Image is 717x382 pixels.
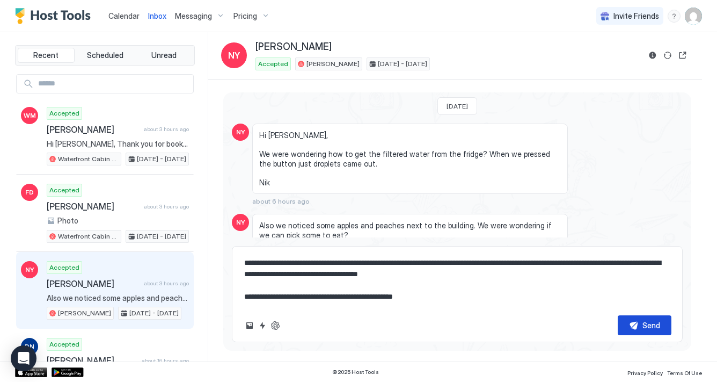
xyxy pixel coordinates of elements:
[144,203,189,210] span: about 3 hours ago
[137,232,186,241] span: [DATE] - [DATE]
[129,308,179,318] span: [DATE] - [DATE]
[57,216,78,226] span: Photo
[18,48,75,63] button: Recent
[144,126,189,133] span: about 3 hours ago
[148,11,166,20] span: Inbox
[378,59,427,69] span: [DATE] - [DATE]
[137,154,186,164] span: [DATE] - [DATE]
[47,293,189,303] span: Also we noticed some apples and peaches next to the building. We were wondering if we can pick so...
[148,10,166,21] a: Inbox
[259,131,561,187] span: Hi [PERSON_NAME], We were wondering how to get the filtered water from the fridge? When we presse...
[25,188,34,197] span: FD
[25,342,34,351] span: DN
[15,367,47,377] a: App Store
[236,218,245,227] span: NY
[47,355,137,366] span: [PERSON_NAME]
[233,11,257,21] span: Pricing
[24,111,36,120] span: WM
[259,221,561,249] span: Also we noticed some apples and peaches next to the building. We were wondering if we can pick so...
[142,357,189,364] span: about 16 hours ago
[11,345,36,371] div: Open Intercom Messenger
[108,10,140,21] a: Calendar
[25,265,34,275] span: NY
[228,49,240,62] span: NY
[34,75,193,93] input: Input Field
[47,124,140,135] span: [PERSON_NAME]
[618,315,671,335] button: Send
[685,8,702,25] div: User profile
[47,139,189,149] span: Hi [PERSON_NAME], Thank you for booking our place. We are looking forward to hosting you. We will...
[258,59,288,69] span: Accepted
[108,11,140,20] span: Calendar
[627,370,663,376] span: Privacy Policy
[49,109,79,118] span: Accepted
[175,11,212,21] span: Messaging
[447,102,468,110] span: [DATE]
[49,185,79,195] span: Accepted
[667,370,702,376] span: Terms Of Use
[144,280,189,287] span: about 3 hours ago
[236,127,245,137] span: NY
[58,154,119,164] span: Waterfront Cabin at [GEOGRAPHIC_DATA], Mt. Rainier
[47,201,140,212] span: [PERSON_NAME]
[646,49,659,62] button: Reservation information
[52,367,84,377] a: Google Play Store
[642,320,660,331] div: Send
[151,51,177,60] span: Unread
[87,51,123,60] span: Scheduled
[269,319,282,332] button: ChatGPT Auto Reply
[58,308,111,318] span: [PERSON_NAME]
[33,51,58,60] span: Recent
[47,278,140,289] span: [PERSON_NAME]
[243,319,256,332] button: Upload image
[306,59,360,69] span: [PERSON_NAME]
[676,49,689,62] button: Open reservation
[49,340,79,349] span: Accepted
[667,366,702,378] a: Terms Of Use
[668,10,681,23] div: menu
[661,49,674,62] button: Sync reservation
[627,366,663,378] a: Privacy Policy
[135,48,192,63] button: Unread
[58,232,119,241] span: Waterfront Cabin at [GEOGRAPHIC_DATA], Mt. Rainier
[613,11,659,21] span: Invite Friends
[77,48,134,63] button: Scheduled
[15,8,96,24] a: Host Tools Logo
[332,369,379,376] span: © 2025 Host Tools
[252,197,310,205] span: about 6 hours ago
[15,45,195,66] div: tab-group
[256,319,269,332] button: Quick reply
[255,41,332,53] span: [PERSON_NAME]
[49,263,79,272] span: Accepted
